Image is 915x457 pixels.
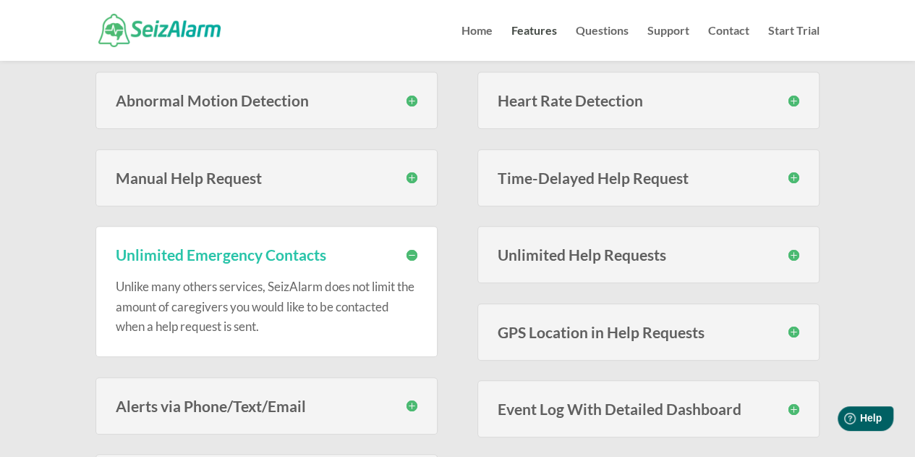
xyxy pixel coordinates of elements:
[98,14,221,46] img: SeizAlarm
[786,401,899,441] iframe: Help widget launcher
[511,25,557,61] a: Features
[461,25,493,61] a: Home
[116,93,417,108] h3: Abnormal Motion Detection
[498,170,799,185] h3: Time-Delayed Help Request
[116,170,417,185] h3: Manual Help Request
[116,247,417,262] h3: Unlimited Emergency Contacts
[116,277,417,336] p: Unlike many others services, SeizAlarm does not limit the amount of caregivers you would like to ...
[498,93,799,108] h3: Heart Rate Detection
[498,324,799,340] h3: GPS Location in Help Requests
[768,25,820,61] a: Start Trial
[647,25,689,61] a: Support
[498,247,799,262] h3: Unlimited Help Requests
[708,25,749,61] a: Contact
[116,398,417,414] h3: Alerts via Phone/Text/Email
[576,25,629,61] a: Questions
[498,401,799,416] h3: Event Log With Detailed Dashboard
